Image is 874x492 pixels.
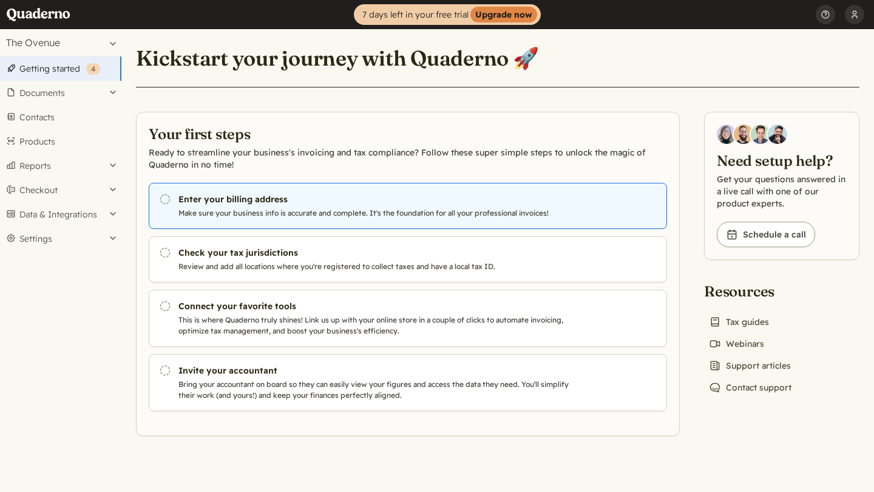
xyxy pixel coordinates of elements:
p: Get your questions answered in a live call with one of our product experts. [717,173,847,210]
a: Tax guides [704,313,774,330]
img: Jairo Fumero, Account Executive at Quaderno [734,125,753,144]
a: Check your tax jurisdictions Review and add all locations where you're registered to collect taxe... [149,236,667,282]
h2: Need setup help? [717,151,847,171]
p: Make sure your business info is accurate and complete. It's the foundation for all your professio... [178,208,575,219]
img: Ivo Oltmans, Business Developer at Quaderno [751,125,770,144]
h3: Check your tax jurisdictions [178,247,575,259]
strong: Upgrade now [470,7,537,22]
a: Connect your favorite tools This is where Quaderno truly shines! Link us up with your online stor... [149,290,667,347]
h3: Enter your billing address [178,193,575,205]
p: This is where Quaderno truly shines! Link us up with your online store in a couple of clicks to a... [178,315,575,337]
a: Contact support [704,379,796,396]
a: Enter your billing address Make sure your business info is accurate and complete. It's the founda... [149,183,667,229]
a: Schedule a call [717,222,815,247]
h3: Invite your accountant [178,364,575,377]
h2: Your first steps [149,125,667,144]
p: Bring your accountant on board so they can easily view your figures and access the data they need... [178,379,575,401]
h3: Connect your favorite tools [178,300,575,312]
p: Review and add all locations where you're registered to collect taxes and have a local tax ID. [178,261,575,272]
p: Ready to streamline your business's invoicing and tax compliance? Follow these super simple steps... [149,146,667,171]
img: Javier Rubio, DevRel at Quaderno [768,125,787,144]
img: Diana Carrasco, Account Executive at Quaderno [717,125,736,144]
h1: Kickstart your journey with Quaderno 🚀 [136,45,539,71]
span: 4 [91,64,95,73]
h2: Resources [704,282,796,301]
a: Invite your accountant Bring your accountant on board so they can easily view your figures and ac... [149,354,667,411]
a: 7 days left in your free trialUpgrade now [354,4,541,25]
a: Webinars [704,335,769,352]
a: Support articles [704,357,796,374]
